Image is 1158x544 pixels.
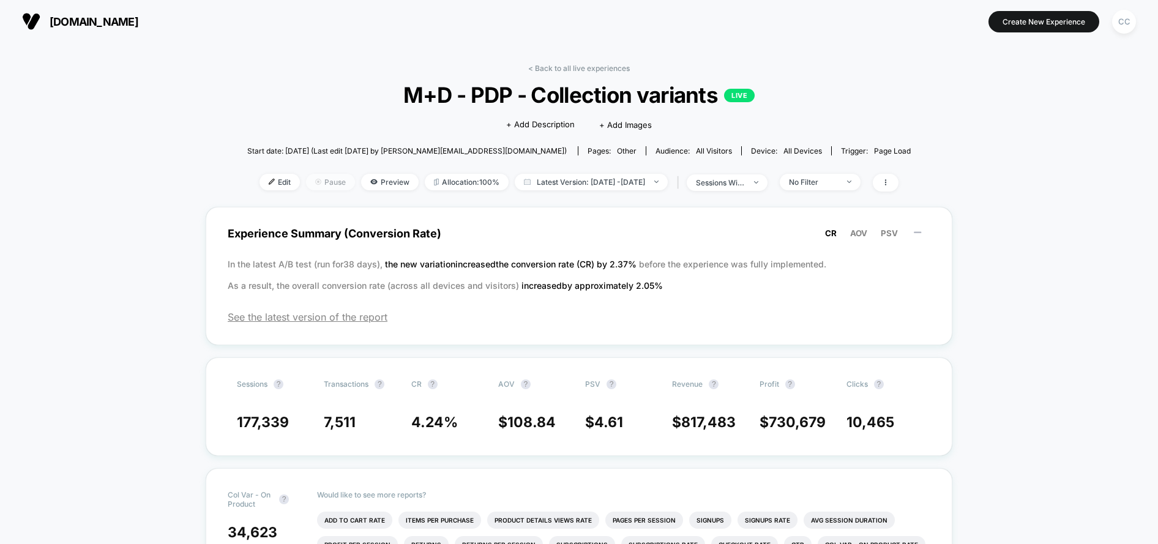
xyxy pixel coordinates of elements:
span: Start date: [DATE] (Last edit [DATE] by [PERSON_NAME][EMAIL_ADDRESS][DOMAIN_NAME]) [247,146,567,155]
p: LIVE [724,89,755,102]
span: Latest Version: [DATE] - [DATE] [515,174,668,190]
span: increased by approximately 2.05 % [521,280,663,291]
img: calendar [524,179,531,185]
span: See the latest version of the report [228,311,930,323]
button: ? [279,494,289,504]
a: < Back to all live experiences [528,64,630,73]
span: AOV [498,379,515,389]
div: sessions with impression [696,178,745,187]
span: 7,511 [324,414,356,431]
li: Signups Rate [738,512,798,529]
span: Edit [260,174,300,190]
span: CR [411,379,422,389]
span: 177,339 [237,414,289,431]
span: $ [585,414,623,431]
img: end [754,181,758,184]
button: ? [521,379,531,389]
span: + Add Description [506,119,575,131]
img: rebalance [434,179,439,185]
span: Clicks [846,379,868,389]
button: AOV [846,228,871,239]
span: 4.24 % [411,414,458,431]
button: ? [607,379,616,389]
img: edit [269,179,275,185]
button: [DOMAIN_NAME] [18,12,142,31]
span: PSV [881,228,898,238]
img: end [654,181,659,183]
button: ? [375,379,384,389]
span: Pause [306,174,355,190]
li: Items Per Purchase [398,512,481,529]
div: Audience: [656,146,732,155]
div: No Filter [789,177,838,187]
span: CR [825,228,837,238]
span: all devices [783,146,822,155]
span: 34,623 [228,524,277,541]
span: other [617,146,637,155]
span: the new variation increased the conversion rate (CR) by 2.37 % [385,259,639,269]
img: end [847,181,851,183]
span: AOV [850,228,867,238]
span: Revenue [672,379,703,389]
p: In the latest A/B test (run for 38 days), before the experience was fully implemented. As a resul... [228,253,930,296]
li: Add To Cart Rate [317,512,392,529]
img: Visually logo [22,12,40,31]
button: CC [1108,9,1140,34]
button: CR [821,228,840,239]
img: end [315,179,321,185]
li: Pages Per Session [605,512,683,529]
span: 108.84 [507,414,556,431]
span: Transactions [324,379,368,389]
span: + Add Images [599,120,652,130]
div: Pages: [588,146,637,155]
div: CC [1112,10,1136,34]
span: PSV [585,379,600,389]
div: Trigger: [841,146,911,155]
span: Preview [361,174,419,190]
li: Signups [689,512,731,529]
span: 730,679 [769,414,826,431]
p: Would like to see more reports? [317,490,930,499]
span: 817,483 [681,414,736,431]
span: $ [760,414,826,431]
span: Allocation: 100% [425,174,509,190]
span: Col Var - On Product [228,490,273,509]
span: | [674,174,687,192]
button: ? [274,379,283,389]
li: Product Details Views Rate [487,512,599,529]
button: ? [709,379,719,389]
span: [DOMAIN_NAME] [50,15,138,28]
button: ? [428,379,438,389]
span: Profit [760,379,779,389]
span: $ [498,414,556,431]
span: M+D - PDP - Collection variants [280,82,877,108]
span: 10,465 [846,414,894,431]
span: Device: [741,146,831,155]
span: 4.61 [594,414,623,431]
button: ? [874,379,884,389]
button: Create New Experience [988,11,1099,32]
span: Sessions [237,379,267,389]
li: Avg Session Duration [804,512,895,529]
button: PSV [877,228,902,239]
span: Experience Summary (Conversion Rate) [228,220,930,247]
span: $ [672,414,736,431]
span: All Visitors [696,146,732,155]
button: ? [785,379,795,389]
span: Page Load [874,146,911,155]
